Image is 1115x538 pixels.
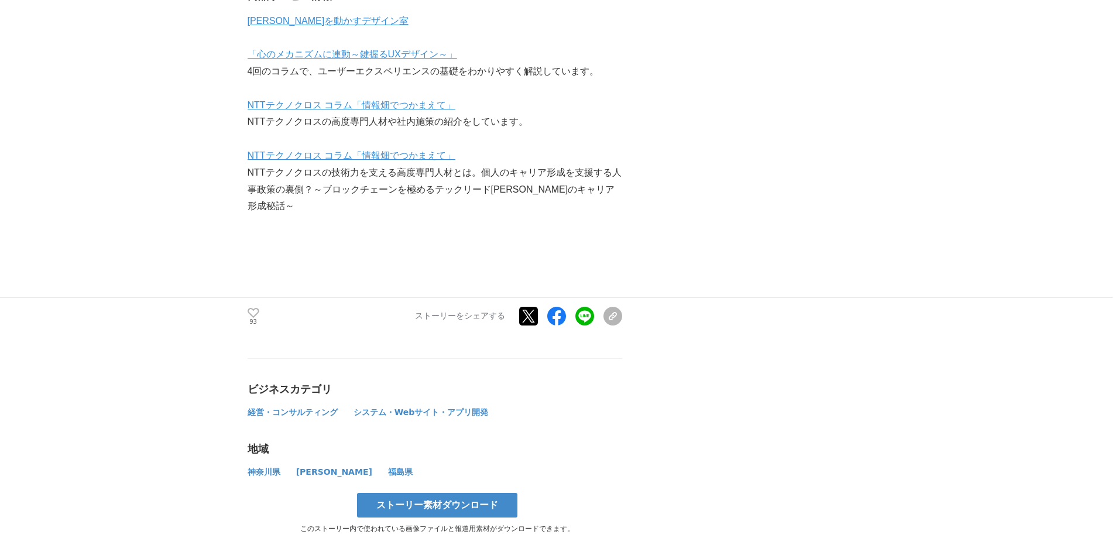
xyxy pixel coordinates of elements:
[296,470,374,476] a: [PERSON_NAME]
[296,467,372,477] span: [PERSON_NAME]
[248,150,456,160] a: NTTテクノクロス コラム「情報畑でつかまえて」
[354,407,488,417] span: システム・Webサイト・アプリ開発
[388,467,413,477] span: 福島県
[248,16,409,26] a: [PERSON_NAME]を動かすデザイン室
[248,467,280,477] span: 神奈川県
[248,165,622,215] p: NTTテクノクロスの技術力を支える高度専門人材とは。個人のキャリア形成を支援する人事政策の裏側？～ブロックチェーンを極めるテックリード[PERSON_NAME]のキャリア形成秘話～
[415,311,505,321] p: ストーリーをシェアする
[248,382,622,396] div: ビジネスカテゴリ
[248,319,259,325] p: 93
[248,49,457,59] a: 「心のメカニズムに連動～鍵握るUXデザイン～」
[248,114,622,131] p: NTTテクノクロスの高度専門人材や社内施策の紹介をしています。
[354,410,488,416] a: システム・Webサイト・アプリ開発
[357,493,517,518] a: ストーリー素材ダウンロード
[248,63,622,80] p: 4回のコラムで、ユーザーエクスペリエンスの基礎をわかりやすく解説しています。
[248,470,282,476] a: 神奈川県
[248,410,339,416] a: 経営・コンサルティング
[388,470,413,476] a: 福島県
[248,442,622,456] div: 地域
[248,407,338,417] span: 経営・コンサルティング
[248,100,456,110] a: NTTテクノクロス コラム「情報畑でつかまえて」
